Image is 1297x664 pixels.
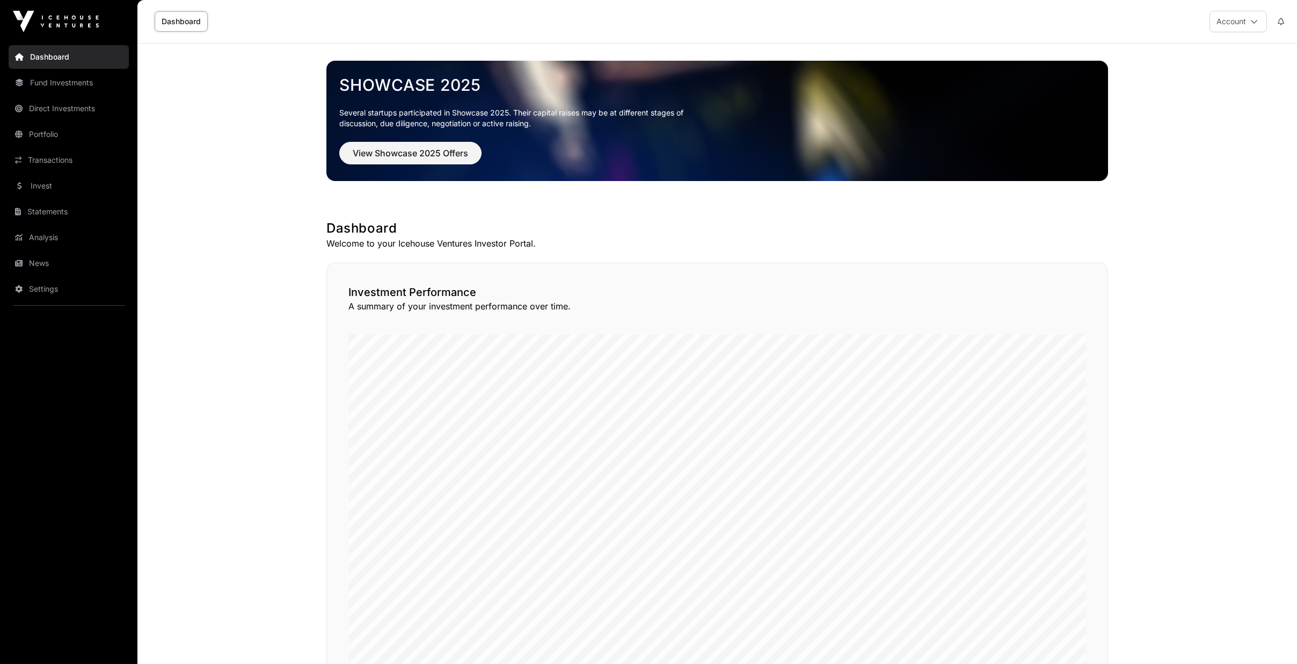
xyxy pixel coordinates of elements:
[1243,612,1297,664] iframe: Chat Widget
[155,11,208,32] a: Dashboard
[9,200,129,223] a: Statements
[339,75,1095,95] a: Showcase 2025
[9,148,129,172] a: Transactions
[9,174,129,198] a: Invest
[9,226,129,249] a: Analysis
[348,285,1086,300] h2: Investment Performance
[9,97,129,120] a: Direct Investments
[9,122,129,146] a: Portfolio
[348,300,1086,313] p: A summary of your investment performance over time.
[13,11,99,32] img: Icehouse Ventures Logo
[326,220,1108,237] h1: Dashboard
[326,61,1108,181] img: Showcase 2025
[326,237,1108,250] p: Welcome to your Icehouse Ventures Investor Portal.
[9,71,129,95] a: Fund Investments
[339,142,482,164] button: View Showcase 2025 Offers
[339,107,700,129] p: Several startups participated in Showcase 2025. Their capital raises may be at different stages o...
[339,153,482,163] a: View Showcase 2025 Offers
[9,45,129,69] a: Dashboard
[9,251,129,275] a: News
[1209,11,1267,32] button: Account
[9,277,129,301] a: Settings
[353,147,468,160] span: View Showcase 2025 Offers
